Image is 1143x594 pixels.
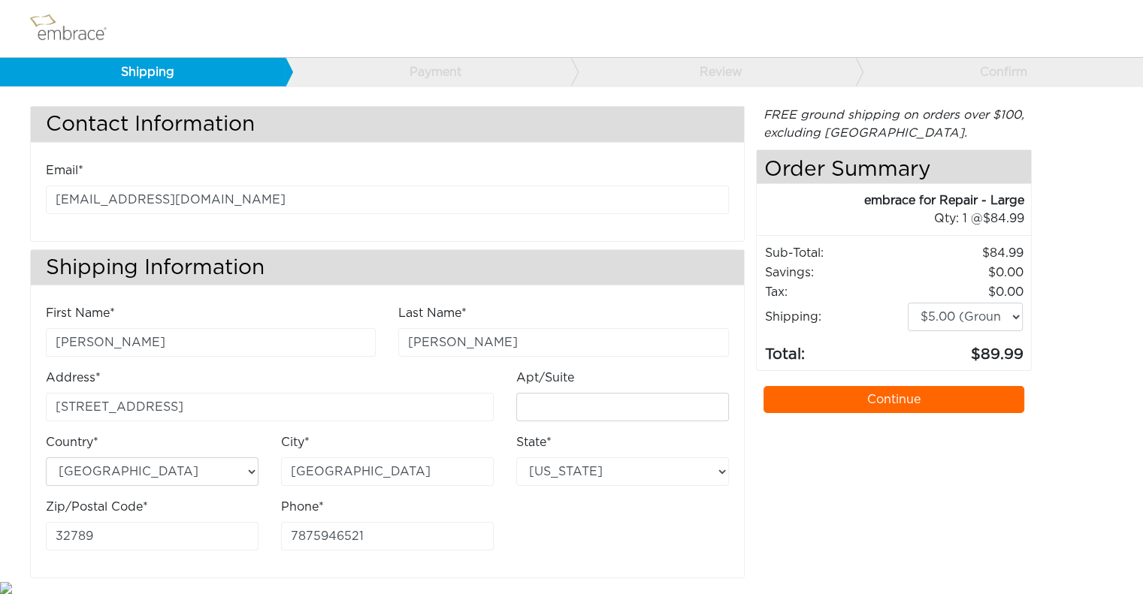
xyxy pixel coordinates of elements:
label: Phone* [281,498,324,516]
div: embrace for Repair - Large [757,191,1024,210]
a: Payment [285,58,570,86]
span: 84.99 [982,213,1024,225]
td: Shipping: [764,302,907,332]
label: Zip/Postal Code* [46,498,148,516]
a: Confirm [855,58,1141,86]
label: City* [281,433,310,451]
label: Address* [46,369,101,387]
h3: Contact Information [31,107,744,142]
label: Last Name* [398,304,467,322]
div: 1 @ [776,210,1024,228]
label: Email* [46,161,83,179]
img: logo.png [26,10,124,47]
td: Tax: [764,282,907,302]
label: First Name* [46,304,115,322]
a: Review [570,58,856,86]
h4: Order Summary [757,150,1032,184]
label: Country* [46,433,98,451]
td: Sub-Total: [764,243,907,263]
label: Apt/Suite [516,369,574,387]
h3: Shipping Information [31,250,744,285]
a: Continue [764,386,1025,413]
td: Savings : [764,263,907,282]
td: 84.99 [907,243,1024,263]
label: State* [516,433,552,451]
td: 89.99 [907,332,1024,366]
div: FREE ground shipping on orders over $100, excluding [GEOGRAPHIC_DATA]. [756,106,1033,142]
td: 0.00 [907,263,1024,282]
td: 0.00 [907,282,1024,302]
td: Total: [764,332,907,366]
